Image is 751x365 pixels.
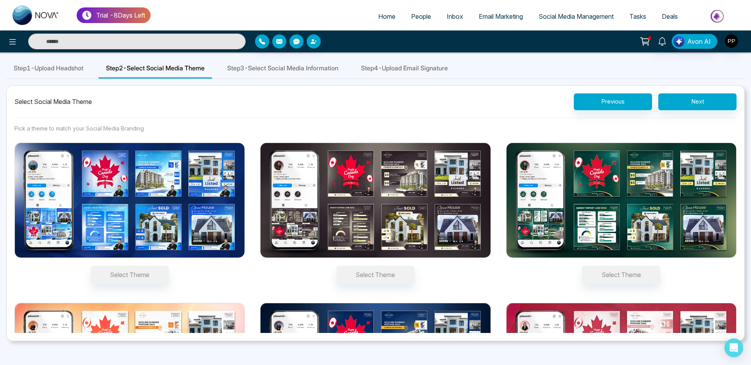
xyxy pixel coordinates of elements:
[14,143,245,258] img: Sky Blue Pallets
[531,9,622,24] a: Social Media Management
[336,266,415,284] button: Brown pallet
[622,9,654,24] a: Tasks
[260,143,490,258] img: Brown pallet
[447,13,463,20] span: Inbox
[378,13,395,20] span: Home
[403,9,439,24] a: People
[629,13,646,20] span: Tasks
[539,13,614,20] span: Social Media Management
[91,266,169,284] button: Sky Blue Pallets
[106,63,205,73] span: Step 2 - Select Social Media Theme
[725,34,738,48] img: User Avatar
[662,13,678,20] span: Deals
[227,63,338,73] span: Step 3 - Select Social Media Information
[439,9,471,24] a: Inbox
[582,266,660,284] button: Green Pallet
[687,37,711,46] span: Avon AI
[361,63,448,73] span: Step 4 - Upload Email Signature
[14,124,737,132] p: Pick a theme to match your Social Media Branding
[96,11,145,20] p: Trial - 8 Days Left
[674,36,685,47] img: Lead Flow
[724,338,743,357] div: Open Intercom Messenger
[471,9,531,24] a: Email Marketing
[654,9,686,24] a: Deals
[411,13,431,20] span: People
[658,93,737,110] button: Next
[506,143,737,258] img: Green Pallet
[479,13,523,20] span: Email Marketing
[13,5,59,25] img: Nova CRM Logo
[14,97,92,106] div: Select Social Media Theme
[370,9,403,24] a: Home
[672,34,717,49] button: Avon AI
[690,7,746,25] img: Market-place.gif
[14,63,83,73] span: Step 1 - Upload Headshot
[574,93,652,110] button: Previous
